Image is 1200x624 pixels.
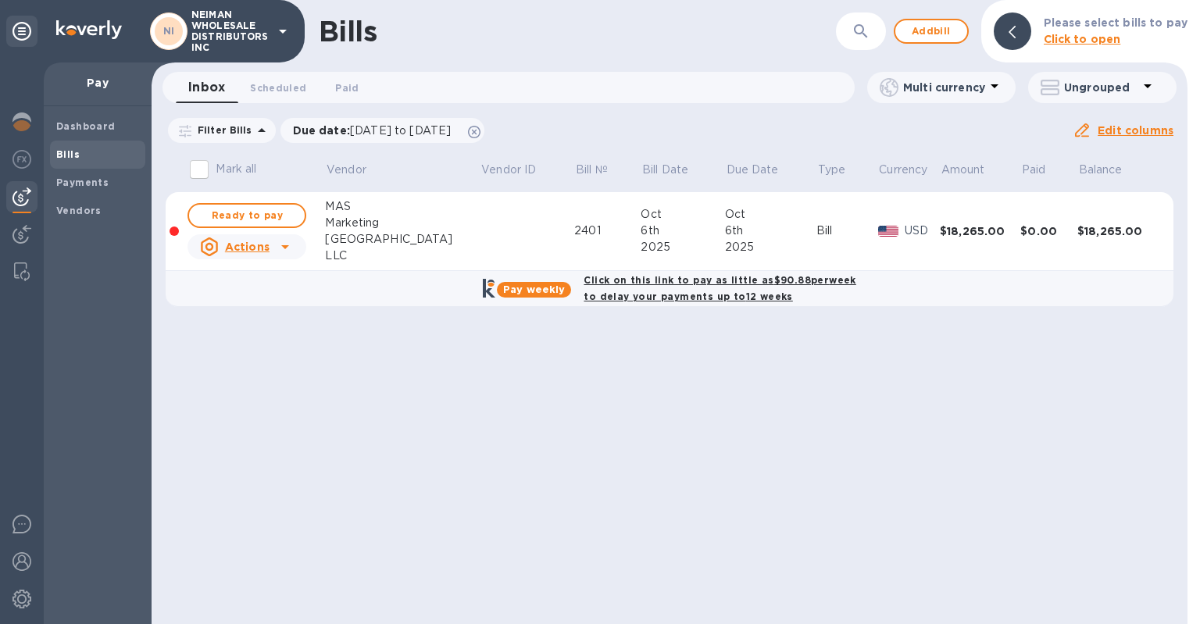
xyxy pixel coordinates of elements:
button: Addbill [894,19,969,44]
p: Vendor ID [481,162,536,178]
p: Due date : [293,123,459,138]
span: Scheduled [250,80,306,96]
p: Mark all [216,161,256,177]
p: Bill № [576,162,608,178]
p: Amount [941,162,985,178]
div: $18,265.00 [1077,223,1158,239]
b: Click to open [1044,33,1121,45]
h1: Bills [319,15,377,48]
span: Balance [1079,162,1143,178]
b: Please select bills to pay [1044,16,1187,29]
div: Unpin categories [6,16,37,47]
div: $18,265.00 [940,223,1020,239]
b: Bills [56,148,80,160]
div: 6th [725,223,816,239]
p: Bill Date [642,162,688,178]
div: $0.00 [1020,223,1077,239]
span: Type [818,162,866,178]
button: Ready to pay [187,203,306,228]
div: Oct [725,206,816,223]
span: Add bill [908,22,955,41]
span: Vendor ID [481,162,556,178]
b: Vendors [56,205,102,216]
div: 2025 [725,239,816,255]
span: Bill № [576,162,628,178]
div: Bill [816,223,878,239]
span: Paid [335,80,359,96]
b: NI [163,25,175,37]
span: Bill Date [642,162,709,178]
p: Vendor [327,162,366,178]
p: Multi currency [903,80,985,95]
p: Type [818,162,846,178]
img: USD [878,226,899,237]
div: Marketing [325,215,480,231]
span: Ready to pay [202,206,292,225]
u: Edit columns [1098,124,1173,137]
span: Amount [941,162,1005,178]
p: Ungrouped [1064,80,1138,95]
div: LLC [325,248,480,264]
u: Actions [225,241,270,253]
p: USD [905,223,940,239]
div: 2401 [574,223,641,239]
span: [DATE] to [DATE] [350,124,451,137]
span: Vendor [327,162,387,178]
span: Due Date [727,162,799,178]
b: Click on this link to pay as little as $90.88 per week to delay your payments up to 12 weeks [584,274,855,302]
div: MAS [325,198,480,215]
b: Pay weekly [503,283,565,295]
b: Dashboard [56,120,116,132]
img: Foreign exchange [12,150,31,169]
span: Inbox [188,77,225,98]
p: Paid [1022,162,1046,178]
p: Filter Bills [191,123,252,137]
p: Balance [1079,162,1123,178]
div: Oct [641,206,724,223]
div: 6th [641,223,724,239]
b: Payments [56,177,109,188]
p: Currency [879,162,927,178]
div: Due date:[DATE] to [DATE] [280,118,485,143]
p: NEIMAN WHOLESALE DISTRIBUTORS INC [191,9,270,53]
p: Due Date [727,162,779,178]
div: 2025 [641,239,724,255]
p: Pay [56,75,139,91]
div: [GEOGRAPHIC_DATA] [325,231,480,248]
span: Paid [1022,162,1066,178]
img: Logo [56,20,122,39]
